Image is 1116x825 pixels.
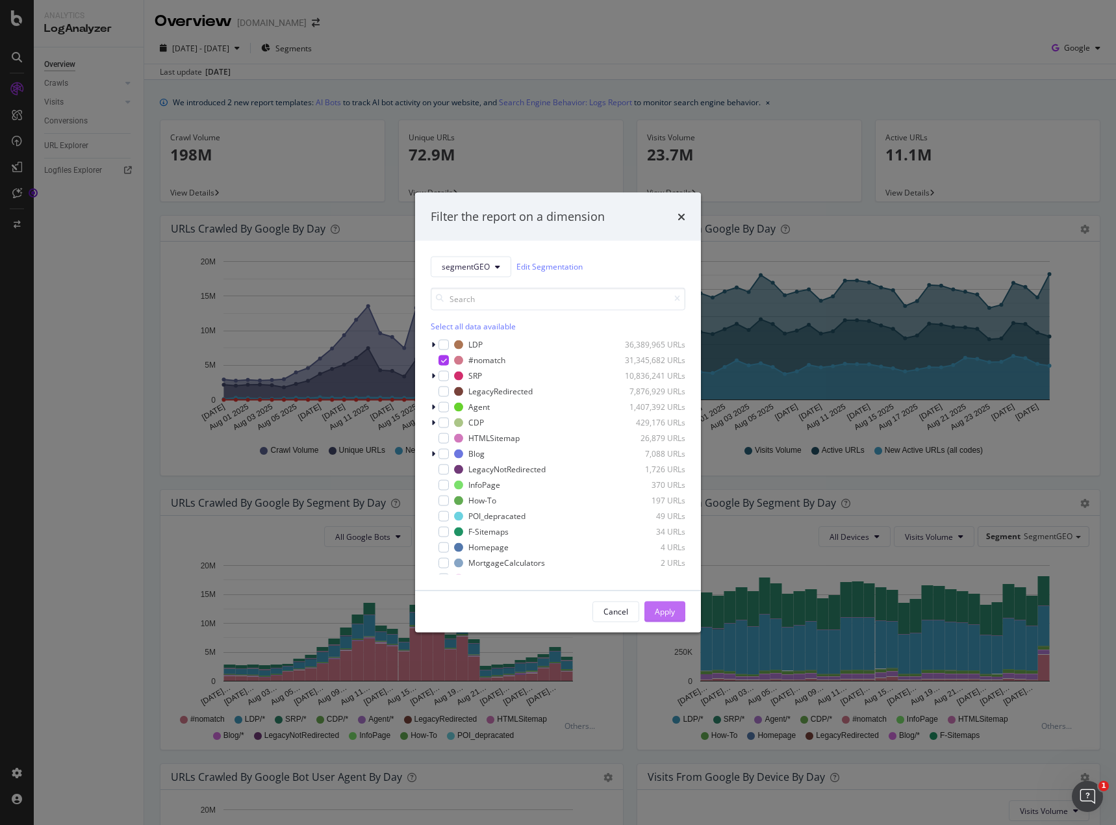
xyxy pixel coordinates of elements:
div: modal [415,193,701,633]
div: LegacyNotRedirected [468,464,546,475]
div: Homepage [468,542,509,553]
div: 4 URLs [622,542,685,553]
span: 1 [1098,781,1109,791]
button: Cancel [592,601,639,622]
iframe: Intercom live chat [1072,781,1103,812]
a: Edit Segmentation [516,260,583,273]
div: 26,879 URLs [622,433,685,444]
div: MortgageCalculators [468,557,545,568]
div: Filter the report on a dimension [431,209,605,225]
div: Select all data available [431,320,685,331]
div: Cancel [603,606,628,617]
input: Search [431,287,685,310]
div: Apply [655,606,675,617]
div: InfoPage [468,479,500,490]
div: 10,836,241 URLs [622,370,685,381]
div: LegacyRedirected [468,386,533,397]
div: 370 URLs [622,479,685,490]
div: F-Sitemaps [468,526,509,537]
div: 429,176 URLs [622,417,685,428]
div: How-To [468,495,496,506]
div: 1,726 URLs [622,464,685,475]
div: Blog [468,448,485,459]
div: 2 URLs [622,557,685,568]
div: 36,389,965 URLs [622,339,685,350]
div: HTMLSitemap [468,433,520,444]
div: 34 URLs [622,526,685,537]
button: segmentGEO [431,256,511,277]
div: 197 URLs [622,495,685,506]
div: SRP [468,370,482,381]
div: 49 URLs [622,511,685,522]
div: LDP [468,339,483,350]
div: #nomatch [468,355,505,366]
div: 1 URL [622,573,685,584]
button: Apply [644,601,685,622]
span: segmentGEO [442,261,490,272]
div: POI_depracated [468,511,526,522]
div: Agent [468,401,490,412]
div: 7,088 URLs [622,448,685,459]
div: 7,876,929 URLs [622,386,685,397]
div: times [678,209,685,225]
div: 1,407,392 URLs [622,401,685,412]
div: CDP [468,417,484,428]
div: Question [468,573,501,584]
div: 31,345,682 URLs [622,355,685,366]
